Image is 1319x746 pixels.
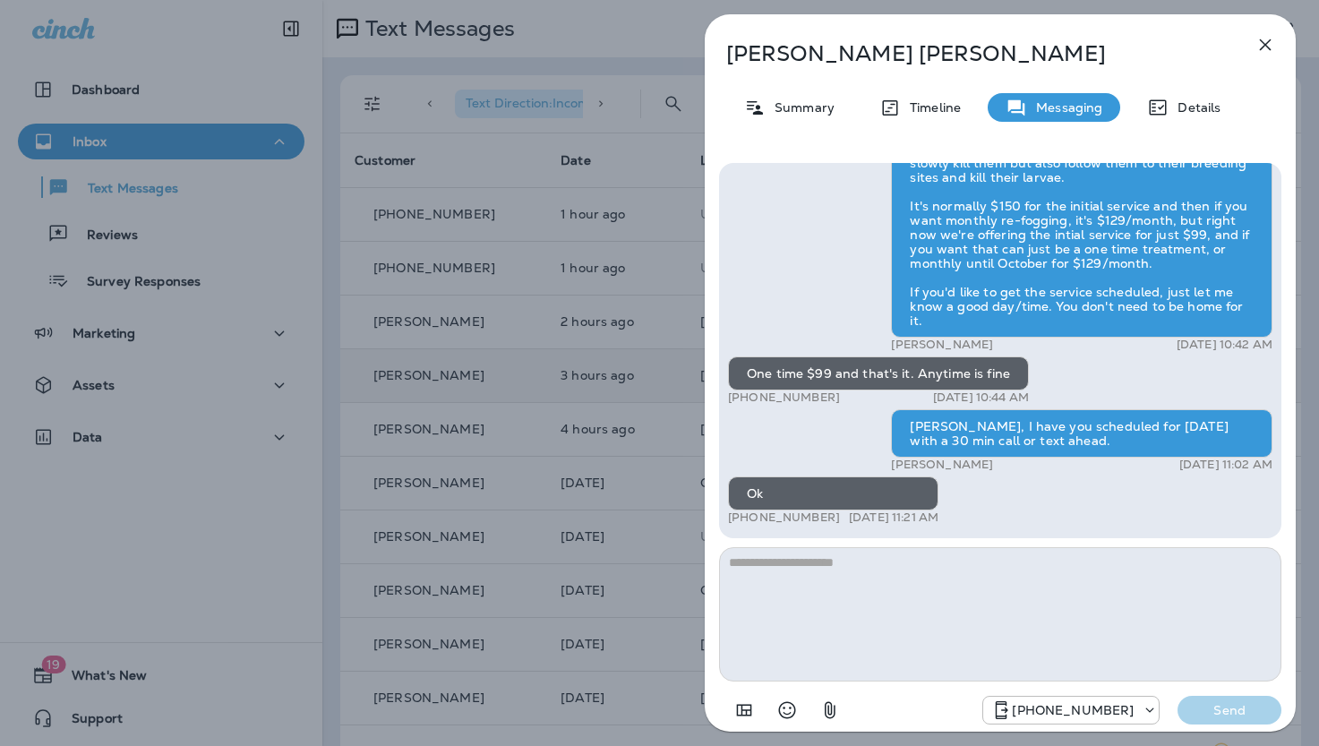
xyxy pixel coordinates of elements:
[1179,458,1272,472] p: [DATE] 11:02 AM
[728,390,840,405] p: [PHONE_NUMBER]
[766,100,835,115] p: Summary
[891,458,993,472] p: [PERSON_NAME]
[1177,338,1272,352] p: [DATE] 10:42 AM
[769,692,805,728] button: Select an emoji
[728,356,1029,390] div: One time $99 and that's it. Anytime is fine
[983,699,1159,721] div: +1 (817) 482-3792
[1027,100,1102,115] p: Messaging
[901,100,961,115] p: Timeline
[1169,100,1221,115] p: Details
[933,390,1029,405] p: [DATE] 10:44 AM
[891,338,993,352] p: [PERSON_NAME]
[1012,703,1134,717] p: [PHONE_NUMBER]
[849,510,938,525] p: [DATE] 11:21 AM
[728,476,938,510] div: Ok
[726,692,762,728] button: Add in a premade template
[726,41,1215,66] p: [PERSON_NAME] [PERSON_NAME]
[728,510,840,525] p: [PHONE_NUMBER]
[891,409,1272,458] div: [PERSON_NAME], I have you scheduled for [DATE] with a 30 min call or text ahead.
